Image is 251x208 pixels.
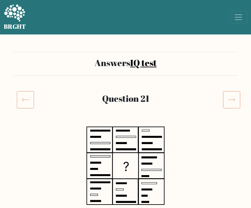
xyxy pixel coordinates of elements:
[17,57,234,68] h2: Answers
[4,3,26,32] a: BRGHT
[36,93,215,104] h2: Question 21
[4,23,26,30] h5: BRGHT
[130,57,157,69] a: IQ test
[230,11,247,23] button: Toggle navigation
